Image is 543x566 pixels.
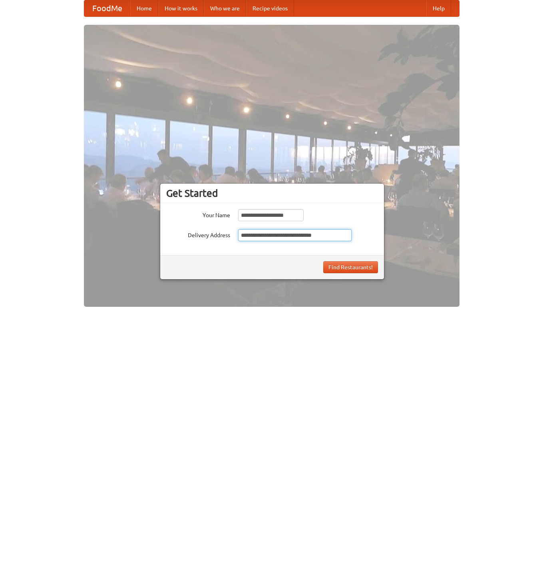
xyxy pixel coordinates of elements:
a: How it works [158,0,204,16]
a: Home [130,0,158,16]
a: FoodMe [84,0,130,16]
a: Who we are [204,0,246,16]
h3: Get Started [166,187,378,199]
label: Delivery Address [166,229,230,239]
label: Your Name [166,209,230,219]
a: Recipe videos [246,0,294,16]
a: Help [426,0,451,16]
button: Find Restaurants! [323,261,378,273]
